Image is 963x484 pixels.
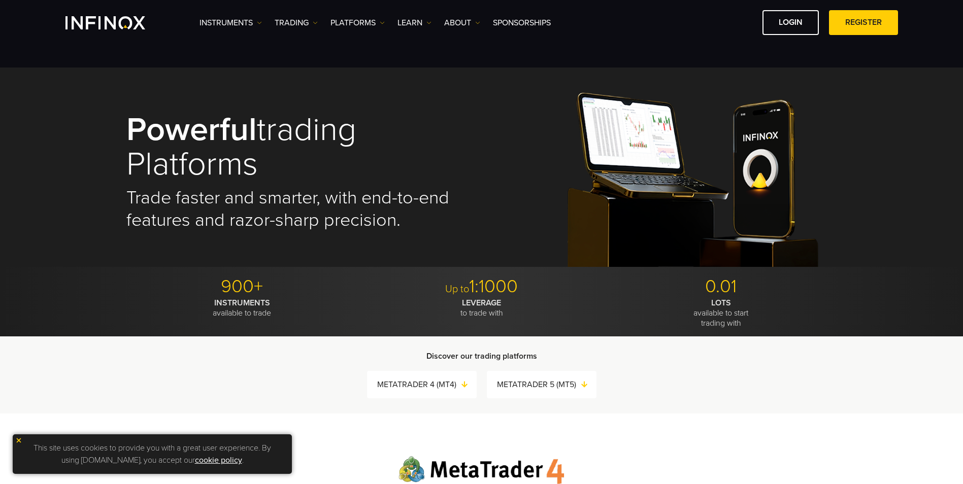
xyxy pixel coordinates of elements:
[366,275,597,298] p: 1:1000
[200,17,262,29] a: Instruments
[605,275,837,298] p: 0.01
[18,439,287,469] p: This site uses cookies to provide you with a great user experience. By using [DOMAIN_NAME], you a...
[829,10,898,35] a: REGISTER
[126,298,358,318] p: available to trade
[214,298,270,308] strong: INSTRUMENTS
[126,110,257,150] strong: Powerful
[377,377,477,392] a: METATRADER 4 (MT4)
[195,455,242,465] a: cookie policy
[126,187,468,231] h2: Trade faster and smarter, with end-to-end features and razor-sharp precision.
[397,17,431,29] a: Learn
[330,17,385,29] a: PLATFORMS
[493,17,551,29] a: SPONSORSHIPS
[15,437,22,444] img: yellow close icon
[711,298,731,308] strong: LOTS
[497,377,596,392] a: METATRADER 5 (MT5)
[426,351,537,361] strong: Discover our trading platforms
[366,298,597,318] p: to trade with
[462,298,501,308] strong: LEVERAGE
[762,10,819,35] a: LOGIN
[126,113,468,182] h1: trading platforms
[65,16,169,29] a: INFINOX Logo
[444,17,480,29] a: ABOUT
[445,283,469,295] span: Up to
[126,275,358,298] p: 900+
[275,17,318,29] a: TRADING
[605,298,837,328] p: available to start trading with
